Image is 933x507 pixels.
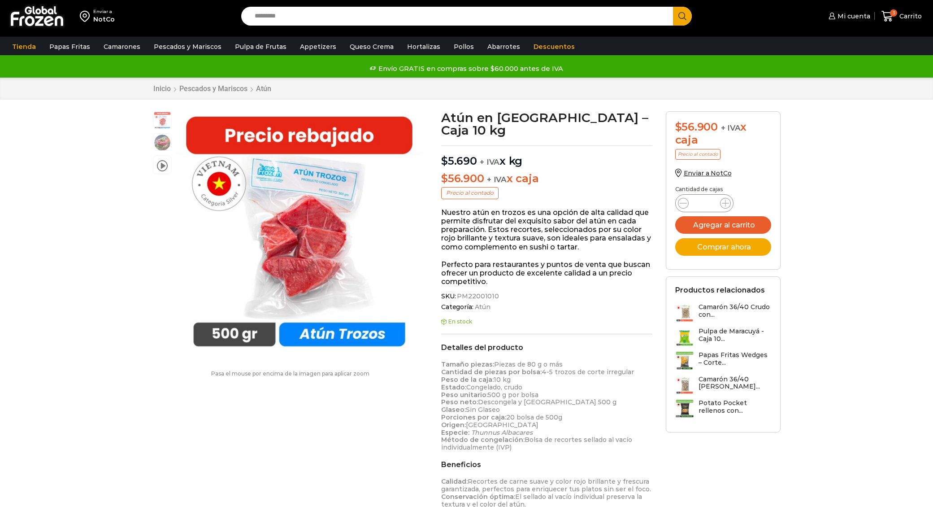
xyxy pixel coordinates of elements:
[675,169,732,177] a: Enviar a NotCo
[471,428,533,437] em: Thunnus Albacares
[441,413,506,421] strong: Porciones por caja:
[80,9,93,24] img: address-field-icon.svg
[699,328,771,343] h3: Pulpa de Maracuyá - Caja 10...
[480,157,499,166] span: + IVA
[441,187,499,199] p: Precio al contado
[721,123,741,132] span: + IVA
[826,7,870,25] a: Mi cuenta
[699,399,771,415] h3: Potato Pocket rellenos con...
[699,303,771,319] h3: Camarón 36/40 Crudo con...
[45,38,95,55] a: Papas Fritas
[256,84,272,93] a: Atún
[93,15,115,24] div: NotCo
[441,172,448,185] span: $
[153,84,272,93] nav: Breadcrumb
[441,154,448,167] span: $
[675,351,771,371] a: Papas Fritas Wedges – Corte...
[441,428,469,437] strong: Especie:
[441,260,652,286] p: Perfecto para restaurantes y puntos de venta que buscan ofrecer un producto de excelente calidad ...
[441,361,652,451] p: Piezas de 80 g o más 4-5 trozos de corte irregular 10 kg Congelado, crudo 500 g por bolsa Descong...
[699,351,771,367] h3: Papas Fritas Wedges – Corte...
[684,169,732,177] span: Enviar a NotCo
[675,149,720,160] p: Precio al contado
[675,399,771,419] a: Potato Pocket rellenos con...
[441,406,466,414] strong: Glaseo:
[699,376,771,391] h3: Camarón 36/40 [PERSON_NAME]...
[879,6,924,27] a: 3 Carrito
[345,38,398,55] a: Queso Crema
[675,120,718,133] bdi: 56.900
[153,112,171,130] span: atun trozo
[675,121,771,147] div: x caja
[473,303,490,311] a: Atún
[673,7,692,26] button: Search button
[441,293,652,300] span: SKU:
[441,360,494,368] strong: Tamaño piezas:
[441,145,652,168] p: x kg
[483,38,525,55] a: Abarrotes
[179,84,248,93] a: Pescados y Mariscos
[696,197,713,210] input: Product quantity
[441,208,652,251] p: Nuestro atún en trozos es una opción de alta calidad que permite disfrutar del exquisito sabor de...
[403,38,445,55] a: Hortalizas
[295,38,341,55] a: Appetizers
[230,38,291,55] a: Pulpa de Frutas
[441,493,515,501] strong: Conservación óptima:
[441,172,484,185] bdi: 56.900
[441,421,466,429] strong: Origen:
[675,286,765,294] h2: Productos relacionados
[93,9,115,15] div: Enviar a
[441,460,652,469] h2: Beneficios
[99,38,145,55] a: Camarones
[441,303,652,311] span: Categoría:
[441,343,652,352] h2: Detalles del producto
[153,84,171,93] a: Inicio
[529,38,579,55] a: Descuentos
[8,38,40,55] a: Tienda
[897,12,922,21] span: Carrito
[441,398,478,406] strong: Peso neto:
[153,371,428,377] p: Pasa el mouse por encima de la imagen para aplicar zoom
[675,303,771,323] a: Camarón 36/40 Crudo con...
[675,376,771,395] a: Camarón 36/40 [PERSON_NAME]...
[675,238,771,256] button: Comprar ahora
[149,38,226,55] a: Pescados y Mariscos
[441,319,652,325] p: En stock
[153,134,171,152] span: foto tartaro atun
[441,154,477,167] bdi: 5.690
[441,477,468,485] strong: Calidad:
[449,38,478,55] a: Pollos
[675,328,771,347] a: Pulpa de Maracuyá - Caja 10...
[441,111,652,136] h1: Atún en [GEOGRAPHIC_DATA] – Caja 10 kg
[675,120,682,133] span: $
[487,175,507,184] span: + IVA
[890,9,897,17] span: 3
[835,12,870,21] span: Mi cuenta
[456,293,499,300] span: PM22001010
[675,186,771,192] p: Cantidad de cajas
[441,383,466,391] strong: Estado:
[441,436,525,444] strong: Método de congelación:
[441,391,488,399] strong: Peso unitario:
[441,368,542,376] strong: Cantidad de piezas por bolsa:
[675,216,771,234] button: Agregar al carrito
[441,376,494,384] strong: Peso de la caja:
[441,172,652,185] p: x caja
